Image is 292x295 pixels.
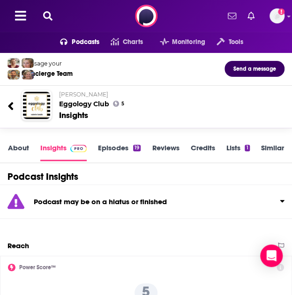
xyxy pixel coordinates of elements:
div: Open Intercom Messenger [260,244,283,267]
a: Credits [190,143,215,161]
span: Charts [123,36,143,49]
h2: Reach [7,241,29,250]
div: 19 [133,145,141,151]
a: About [8,143,29,161]
strong: Podcast may be on a hiatus or finished [34,197,167,206]
span: Monitoring [172,36,205,49]
img: Jon Profile [7,70,20,80]
span: 5 [121,102,124,106]
div: Insights [59,110,88,120]
a: InsightsPodchaser Pro [40,143,87,161]
button: open menu [49,35,100,50]
img: Barbara Profile [22,70,34,80]
button: Send a message [225,61,285,77]
span: Tools [228,36,243,49]
img: Sydney Profile [7,58,20,68]
button: open menu [205,35,243,50]
div: 1 [245,145,249,151]
div: Message your [23,60,73,67]
img: Podchaser - Follow, Share and Rate Podcasts [135,5,157,27]
a: Charts [99,35,142,50]
img: Podchaser Pro [70,145,87,152]
span: Podcasts [72,36,99,49]
svg: Add a profile image [278,8,285,15]
img: Jules Profile [22,58,34,68]
a: Logged in as megcassidy [270,8,285,23]
img: User Profile [270,8,285,23]
div: Concierge Team [23,70,73,78]
a: Episodes19 [98,143,141,161]
span: [PERSON_NAME] [59,91,108,98]
h2: Power Score™ [19,264,56,271]
a: Show notifications dropdown [244,8,258,24]
img: Eggology Club [23,92,50,119]
h2: Eggology Club [59,91,270,108]
button: open menu [149,35,205,50]
h1: Podcast Insights [7,171,78,183]
a: Show notifications dropdown [224,8,240,24]
a: Similar [261,143,284,161]
a: Reviews [152,143,179,161]
a: Lists1 [226,143,249,161]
